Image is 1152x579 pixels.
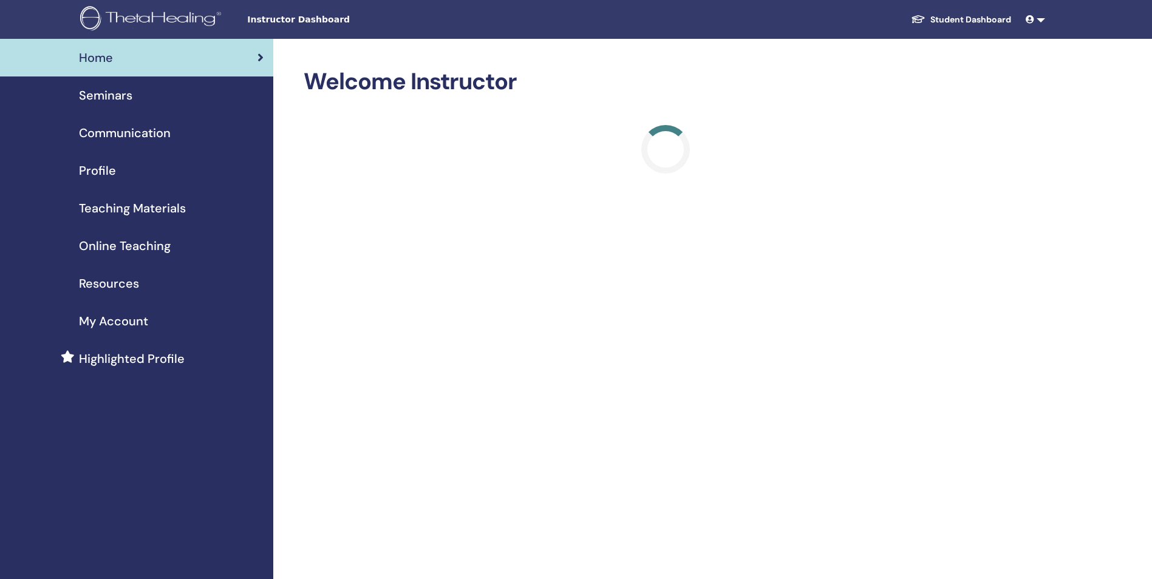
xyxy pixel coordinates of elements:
span: My Account [79,312,148,330]
span: Home [79,49,113,67]
span: Teaching Materials [79,199,186,217]
h2: Welcome Instructor [304,68,1028,96]
img: graduation-cap-white.svg [911,14,925,24]
span: Profile [79,161,116,180]
span: Communication [79,124,171,142]
span: Instructor Dashboard [247,13,429,26]
span: Online Teaching [79,237,171,255]
span: Seminars [79,86,132,104]
span: Highlighted Profile [79,350,185,368]
img: logo.png [80,6,225,33]
a: Student Dashboard [901,8,1021,31]
span: Resources [79,274,139,293]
